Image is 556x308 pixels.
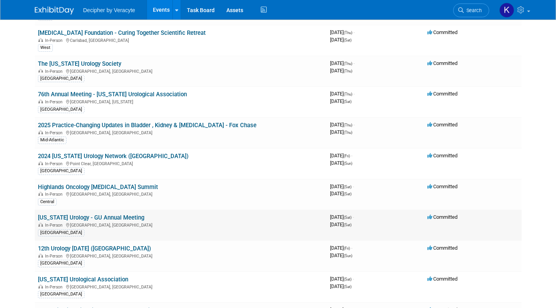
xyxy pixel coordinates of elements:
a: [US_STATE] Urology - GU Annual Meeting [38,214,144,221]
span: In-Person [45,69,65,74]
span: [DATE] [330,29,355,35]
img: In-Person Event [38,130,43,134]
div: [GEOGRAPHIC_DATA] [38,260,84,267]
span: (Sat) [344,192,352,196]
span: (Thu) [344,123,352,127]
span: - [353,214,354,220]
div: [GEOGRAPHIC_DATA] [38,106,84,113]
img: In-Person Event [38,192,43,196]
div: Carlsbad, [GEOGRAPHIC_DATA] [38,37,324,43]
span: Committed [427,214,457,220]
span: Committed [427,276,457,282]
img: In-Person Event [38,254,43,258]
img: In-Person Event [38,161,43,165]
a: 12th Urology [DATE] ([GEOGRAPHIC_DATA]) [38,245,151,252]
div: West [38,44,53,51]
span: (Thu) [344,130,352,135]
span: (Fri) [344,154,350,158]
img: In-Person Event [38,223,43,227]
div: [GEOGRAPHIC_DATA] [38,75,84,82]
span: (Sun) [344,254,352,258]
span: [DATE] [330,184,354,189]
a: 76th Annual Meeting - [US_STATE] Urological Association [38,91,187,98]
a: 2024 [US_STATE] Urology Network ([GEOGRAPHIC_DATA]) [38,153,188,160]
span: (Sun) [344,161,352,166]
span: [DATE] [330,252,352,258]
div: [GEOGRAPHIC_DATA] [38,168,84,175]
span: - [353,91,355,97]
span: - [353,184,354,189]
img: In-Person Event [38,285,43,288]
span: [DATE] [330,91,355,97]
div: [GEOGRAPHIC_DATA], [GEOGRAPHIC_DATA] [38,222,324,228]
div: [GEOGRAPHIC_DATA], [GEOGRAPHIC_DATA] [38,252,324,259]
span: In-Person [45,130,65,135]
img: ExhibitDay [35,7,74,14]
span: Committed [427,91,457,97]
img: In-Person Event [38,69,43,73]
span: [DATE] [330,60,355,66]
span: [DATE] [330,68,352,74]
span: Committed [427,60,457,66]
a: 2025 Practice-Changing Updates in Bladder , Kidney & [MEDICAL_DATA] - Fox Chase [38,122,256,129]
div: Mid-Atlantic [38,137,66,144]
span: [DATE] [330,122,355,128]
span: In-Person [45,254,65,259]
img: In-Person Event [38,99,43,103]
span: - [353,276,354,282]
span: - [353,122,355,128]
span: Committed [427,245,457,251]
span: In-Person [45,285,65,290]
span: - [353,60,355,66]
span: Committed [427,122,457,128]
a: [US_STATE] Urological Association [38,276,128,283]
span: [DATE] [330,222,352,227]
span: Committed [427,153,457,159]
span: (Thu) [344,69,352,73]
img: Kathryn Pellegrini [499,3,514,18]
span: Committed [427,184,457,189]
div: [GEOGRAPHIC_DATA], [GEOGRAPHIC_DATA] [38,191,324,197]
a: [MEDICAL_DATA] Foundation - Curing Together Scientific Retreat [38,29,206,36]
div: [GEOGRAPHIC_DATA], [US_STATE] [38,98,324,104]
span: - [351,153,352,159]
span: Search [464,7,482,13]
span: In-Person [45,99,65,104]
span: [DATE] [330,191,352,196]
a: The [US_STATE] Urology Society [38,60,121,67]
span: In-Person [45,38,65,43]
div: [GEOGRAPHIC_DATA], [GEOGRAPHIC_DATA] [38,129,324,135]
span: [DATE] [330,283,352,289]
span: (Sat) [344,185,352,189]
span: (Thu) [344,92,352,96]
span: [DATE] [330,276,354,282]
img: In-Person Event [38,38,43,42]
div: Point Clear, [GEOGRAPHIC_DATA] [38,160,324,166]
div: Central [38,198,57,205]
span: [DATE] [330,214,354,220]
span: [DATE] [330,37,352,43]
span: [DATE] [330,245,352,251]
div: [GEOGRAPHIC_DATA] [38,229,84,236]
a: Search [453,4,489,17]
span: In-Person [45,192,65,197]
a: Highlands Oncology [MEDICAL_DATA] Summit [38,184,158,191]
span: (Sat) [344,277,352,281]
span: [DATE] [330,129,352,135]
span: (Sat) [344,99,352,104]
span: (Sat) [344,223,352,227]
span: (Thu) [344,31,352,35]
span: (Sat) [344,285,352,289]
span: In-Person [45,161,65,166]
span: (Sat) [344,215,352,220]
div: [GEOGRAPHIC_DATA], [GEOGRAPHIC_DATA] [38,68,324,74]
span: Committed [427,29,457,35]
span: [DATE] [330,153,352,159]
span: - [351,245,352,251]
div: [GEOGRAPHIC_DATA], [GEOGRAPHIC_DATA] [38,283,324,290]
span: (Thu) [344,61,352,66]
span: Decipher by Veracyte [83,7,135,13]
span: [DATE] [330,98,352,104]
span: (Fri) [344,246,350,250]
span: [DATE] [330,160,352,166]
